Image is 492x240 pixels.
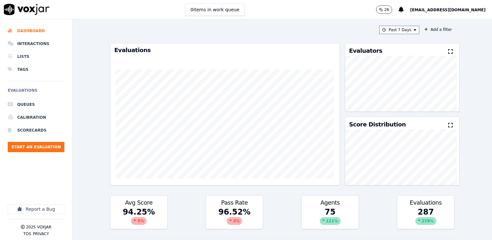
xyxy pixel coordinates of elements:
a: Queues [8,98,64,111]
button: [EMAIL_ADDRESS][DOMAIN_NAME] [410,6,492,14]
button: Privacy [33,231,49,236]
a: Tags [8,63,64,76]
span: [EMAIL_ADDRESS][DOMAIN_NAME] [410,8,486,12]
button: 26 [376,5,398,14]
button: 0items in work queue [185,4,245,16]
a: Interactions [8,37,64,50]
div: 96.52 % [206,207,263,229]
h3: Evaluations [401,200,450,206]
img: voxjar logo [4,4,50,15]
h3: Pass Rate [210,200,259,206]
div: 3 % [227,217,242,225]
a: Lists [8,50,64,63]
a: Scorecards [8,124,64,137]
h3: Avg Score [114,200,163,206]
a: Calibration [8,111,64,124]
div: 5 % [131,217,147,225]
button: TOS [23,231,31,236]
p: 2025 Voxjar [26,225,52,230]
div: 121 % [320,217,341,225]
button: 26 [376,5,392,14]
div: 278 % [415,217,436,225]
div: 287 [397,207,454,229]
h3: Evaluations [114,47,336,53]
h6: Evaluations [8,87,64,98]
h3: Score Distribution [349,122,406,127]
button: Start an Evaluation [8,142,64,152]
button: Add a filter [422,26,454,33]
div: 94.25 % [110,207,167,229]
div: 75 [302,207,358,229]
h3: Agents [306,200,355,206]
p: 26 [384,7,389,12]
h3: Evaluators [349,48,382,54]
a: Dashboard [8,24,64,37]
button: Report a Bug [8,204,64,214]
button: Past 7 Days [379,26,419,34]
